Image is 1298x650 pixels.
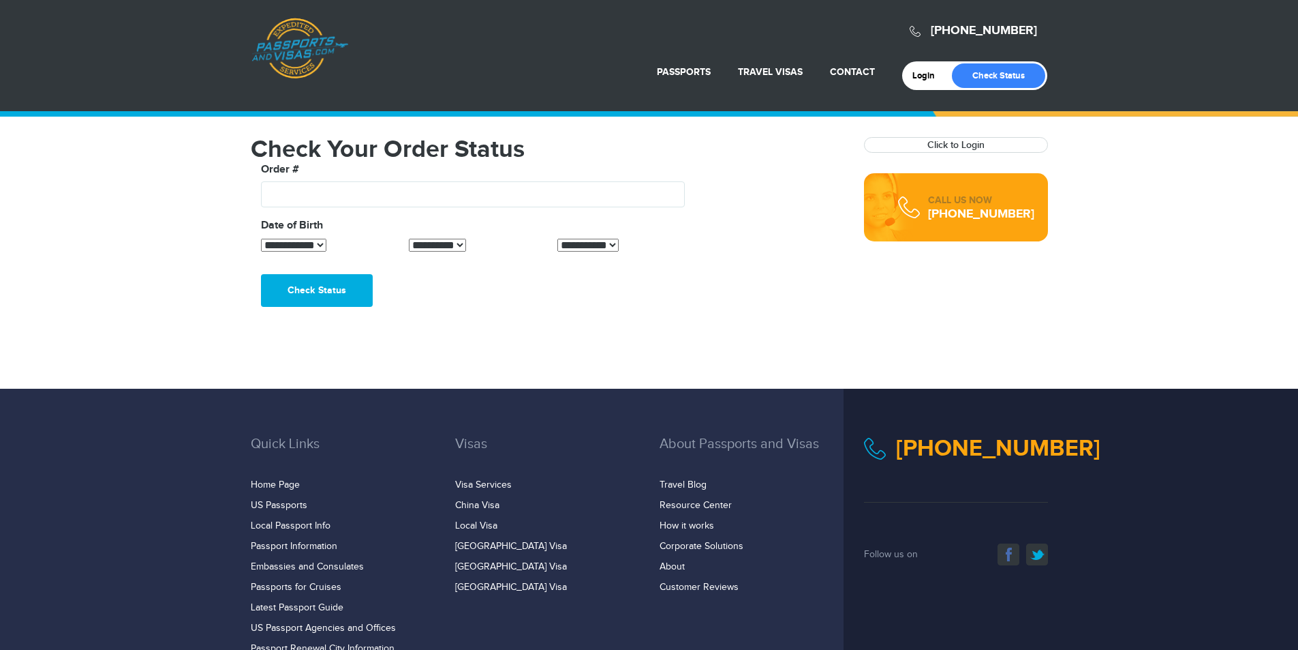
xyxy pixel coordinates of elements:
a: [GEOGRAPHIC_DATA] Visa [455,541,567,552]
a: Travel Blog [660,479,707,490]
a: facebook [998,544,1019,565]
a: Passport Information [251,541,337,552]
a: Click to Login [927,139,985,151]
a: US Passport Agencies and Offices [251,623,396,634]
a: Visa Services [455,479,512,490]
a: China Visa [455,500,499,511]
a: Contact [830,66,875,78]
a: Passports [657,66,711,78]
h3: Quick Links [251,437,435,472]
a: US Passports [251,500,307,511]
h1: Check Your Order Status [251,137,844,162]
a: [GEOGRAPHIC_DATA] Visa [455,561,567,572]
div: CALL US NOW [928,194,1034,207]
a: Login [912,70,944,81]
div: [PHONE_NUMBER] [928,207,1034,221]
a: Passports & [DOMAIN_NAME] [251,18,348,79]
a: Resource Center [660,500,732,511]
a: [PHONE_NUMBER] [931,23,1037,38]
a: Corporate Solutions [660,541,743,552]
a: Home Page [251,479,300,490]
a: About [660,561,685,572]
a: Latest Passport Guide [251,602,343,613]
a: Travel Visas [738,66,803,78]
h3: Visas [455,437,639,472]
a: [GEOGRAPHIC_DATA] Visa [455,582,567,593]
label: Order # [261,162,299,178]
a: Passports for Cruises [251,582,341,593]
a: Check Status [952,63,1045,88]
span: Follow us on [864,549,918,560]
a: [PHONE_NUMBER] [896,434,1100,462]
a: Local Visa [455,520,497,531]
a: Embassies and Consulates [251,561,364,572]
a: How it works [660,520,714,531]
h3: About Passports and Visas [660,437,844,472]
a: Customer Reviews [660,582,739,593]
a: twitter [1026,544,1048,565]
label: Date of Birth [261,218,323,234]
a: Local Passport Info [251,520,330,531]
button: Check Status [261,274,373,307]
